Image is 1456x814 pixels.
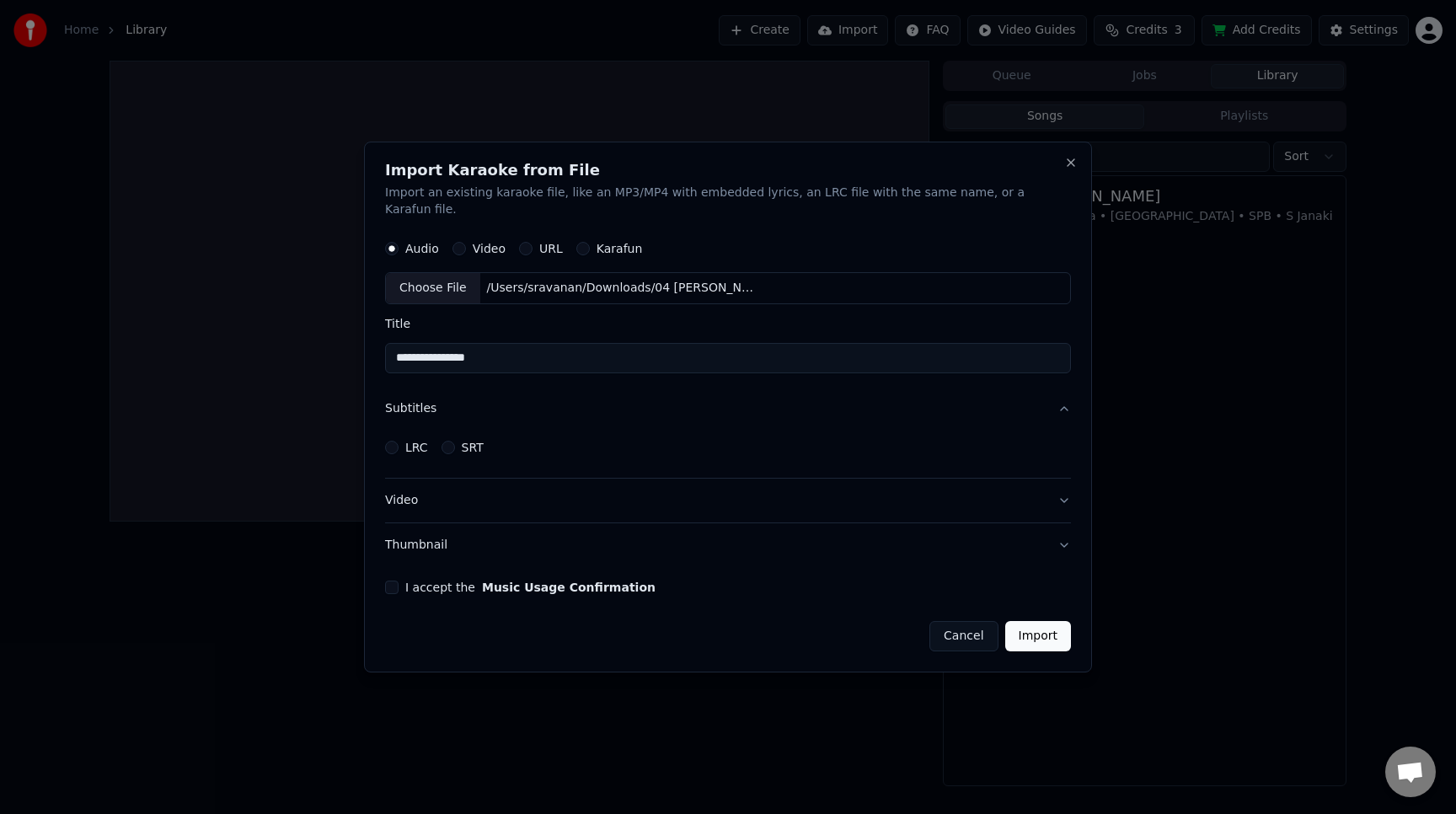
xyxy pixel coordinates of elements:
div: /Users/sravanan/Downloads/04 [PERSON_NAME].wav [480,280,767,297]
div: Subtitles [385,431,1071,478]
label: SRT [462,442,484,453]
p: Import an existing karaoke file, like an MP3/MP4 with embedded lyrics, an LRC file with the same ... [385,185,1071,218]
label: LRC [405,442,428,453]
button: Import [1005,621,1071,651]
button: I accept the [482,581,656,593]
button: Cancel [929,621,998,651]
label: I accept the [405,581,656,593]
button: Video [385,479,1071,522]
label: URL [539,243,563,254]
label: Title [385,318,1071,329]
h2: Import Karaoke from File [385,163,1071,178]
label: Audio [405,243,439,254]
label: Video [473,243,506,254]
button: Subtitles [385,387,1071,431]
label: Karafun [597,243,643,254]
button: Thumbnail [385,523,1071,567]
div: Choose File [386,273,480,303]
